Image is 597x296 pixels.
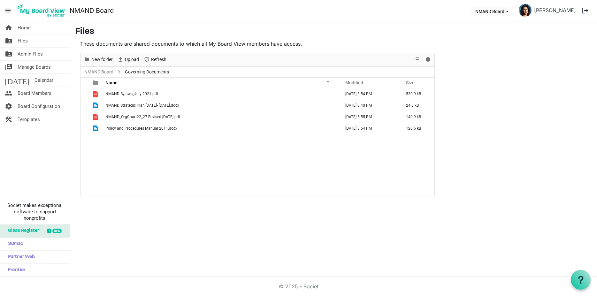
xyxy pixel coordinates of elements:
[89,123,103,134] td: is template cell column header type
[80,88,89,100] td: checkbox
[142,56,168,64] button: Refresh
[339,100,399,111] td: June 16, 2023 3:40 PM column header Modified
[3,202,67,221] span: Societ makes exceptional software to support nonprofits.
[116,56,140,64] button: Upload
[519,4,532,17] img: QZuDyFFEBvj2pmwEDN_yHRu0Bd01exR8a5we_cTXvNrppK4ea9cMjbX5QfC1t0NPKrn37bRtH4sXL7-us1AG0g_thumb.png
[150,56,167,64] span: Refresh
[5,61,12,73] span: switch_account
[18,113,40,126] span: Templates
[471,7,513,16] button: NMAND Board dropdownbutton
[89,100,103,111] td: is template cell column header type
[103,88,339,100] td: NMAND Bylaws_July 2021.pdf is template cell column header Name
[105,115,180,119] span: NMAND_OrgChart22_27 Revised [DATE].pdf
[18,21,31,34] span: Home
[412,53,423,66] div: View
[16,3,70,19] a: My Board View Logo
[103,111,339,123] td: NMAND_OrgChart22_27 Revised Aug 2025.pdf is template cell column header Name
[80,40,435,48] p: These documents are shared documents to which all My Board View members have access.
[5,238,23,250] span: Sumac
[5,87,12,100] span: people
[105,80,118,85] span: Name
[80,111,89,123] td: checkbox
[83,68,115,76] a: NMAND Board
[5,264,25,277] span: Frontier
[70,4,114,17] a: NMAND Board
[279,283,318,290] a: © 2025 - Societ
[5,34,12,47] span: folder_shared
[339,123,399,134] td: June 16, 2023 3:54 PM column header Modified
[5,251,35,263] span: Partner Web
[406,80,415,85] span: Size
[2,4,14,17] span: menu
[105,103,179,108] span: NMAND Strategic Plan [DATE]- [DATE].docx
[423,53,433,66] div: Details
[5,224,39,237] span: Glass Register
[103,123,339,134] td: Policy and Procedures Manual 2011.docx is template cell column header Name
[18,48,43,60] span: Admin Files
[339,111,399,123] td: September 12, 2025 5:55 PM column header Modified
[124,56,140,64] span: Upload
[105,126,177,131] span: Policy and Procedures Manual 2011.docx
[5,100,12,113] span: settings
[345,80,363,85] span: Modified
[399,123,434,134] td: 126.6 kB is template cell column header Size
[18,34,28,47] span: Files
[413,56,421,64] button: View dropdownbutton
[80,123,89,134] td: checkbox
[532,4,578,17] a: [PERSON_NAME]
[91,56,113,64] span: New folder
[18,100,60,113] span: Board Configuration
[124,68,170,76] span: Governing Documents
[81,53,115,66] div: New folder
[5,21,12,34] span: home
[5,74,29,87] span: [DATE]
[5,113,12,126] span: construction
[18,61,51,73] span: Manage Boards
[34,74,53,87] span: Calendar
[578,4,592,17] button: logout
[83,56,114,64] button: New folder
[16,3,67,19] img: My Board View Logo
[80,100,89,111] td: checkbox
[115,53,141,66] div: Upload
[89,111,103,123] td: is template cell column header type
[399,100,434,111] td: 24.6 kB is template cell column header Size
[5,48,12,60] span: folder_shared
[18,87,51,100] span: Board Members
[75,27,592,37] h3: Files
[105,92,158,96] span: NMAND Bylaws_July 2021.pdf
[52,229,62,233] div: new
[399,88,434,100] td: 539.9 kB is template cell column header Size
[424,56,432,64] button: Details
[399,111,434,123] td: 149.9 kB is template cell column header Size
[103,100,339,111] td: NMAND Strategic Plan 2022- 2027.docx is template cell column header Name
[339,88,399,100] td: June 16, 2023 3:54 PM column header Modified
[141,53,169,66] div: Refresh
[89,88,103,100] td: is template cell column header type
